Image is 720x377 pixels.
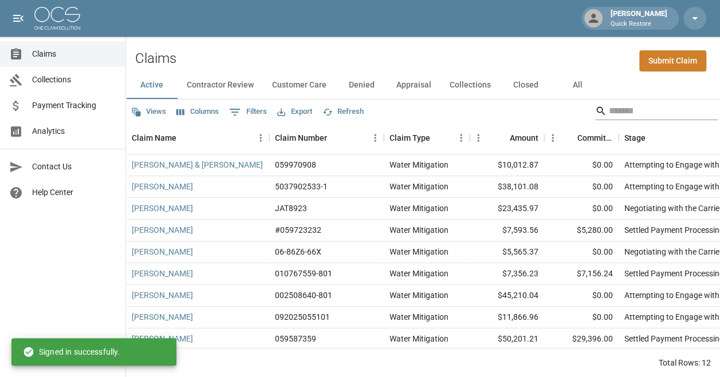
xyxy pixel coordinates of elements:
[544,263,619,285] div: $7,156.24
[126,72,178,99] button: Active
[275,333,316,344] div: 059587359
[275,224,321,236] div: #059723232
[389,289,448,301] div: Water Mitigation
[646,130,662,146] button: Sort
[226,103,270,121] button: Show filters
[510,122,538,154] div: Amount
[23,342,120,362] div: Signed in successfully.
[132,181,193,192] a: [PERSON_NAME]
[389,203,448,214] div: Water Mitigation
[544,129,561,146] button: Menu
[389,159,448,170] div: Water Mitigation
[440,72,500,99] button: Collections
[430,130,446,146] button: Sort
[126,122,269,154] div: Claim Name
[624,122,646,154] div: Stage
[470,122,544,154] div: Amount
[544,241,619,263] div: $0.00
[135,50,176,67] h2: Claims
[274,103,315,121] button: Export
[494,130,510,146] button: Sort
[275,159,316,170] div: 059970908
[389,181,448,192] div: Water Mitigation
[32,186,116,199] span: Help Center
[659,357,711,368] div: Total Rows: 12
[7,7,30,30] button: open drawer
[500,72,552,99] button: Closed
[389,311,448,323] div: Water Mitigation
[544,154,619,176] div: $0.00
[389,268,448,279] div: Water Mitigation
[327,130,343,146] button: Sort
[275,203,307,214] div: JAT8923
[606,8,672,29] div: [PERSON_NAME]
[367,129,384,146] button: Menu
[639,50,706,72] a: Submit Claim
[275,122,327,154] div: Claim Number
[389,122,430,154] div: Claim Type
[577,122,613,154] div: Committed Amount
[561,130,577,146] button: Sort
[275,311,330,323] div: 092025055101
[132,159,263,170] a: [PERSON_NAME] & [PERSON_NAME]
[275,181,328,192] div: 5037902533-1
[387,72,440,99] button: Appraisal
[389,224,448,236] div: Water Mitigation
[470,198,544,220] div: $23,435.97
[176,130,192,146] button: Sort
[336,72,387,99] button: Denied
[275,246,321,257] div: 06-86Z6-66X
[132,333,193,344] a: [PERSON_NAME]
[389,333,448,344] div: Water Mitigation
[132,224,193,236] a: [PERSON_NAME]
[269,122,384,154] div: Claim Number
[544,198,619,220] div: $0.00
[544,307,619,328] div: $0.00
[132,289,193,301] a: [PERSON_NAME]
[128,103,169,121] button: Views
[126,72,720,99] div: dynamic tabs
[470,241,544,263] div: $5,565.37
[544,328,619,350] div: $29,396.00
[470,328,544,350] div: $50,201.21
[544,122,619,154] div: Committed Amount
[544,176,619,198] div: $0.00
[470,129,487,146] button: Menu
[34,7,80,30] img: ocs-logo-white-transparent.png
[611,19,667,29] p: Quick Restore
[275,268,332,279] div: 010767559-801
[470,220,544,241] div: $7,593.56
[552,72,603,99] button: All
[32,161,116,173] span: Contact Us
[544,285,619,307] div: $0.00
[544,220,619,241] div: $5,280.00
[32,48,116,60] span: Claims
[132,311,193,323] a: [PERSON_NAME]
[470,307,544,328] div: $11,866.96
[470,263,544,285] div: $7,356.23
[389,246,448,257] div: Water Mitigation
[470,176,544,198] div: $38,101.08
[178,72,263,99] button: Contractor Review
[132,122,176,154] div: Claim Name
[174,103,222,121] button: Select columns
[132,246,193,257] a: [PERSON_NAME]
[32,100,116,112] span: Payment Tracking
[595,102,718,122] div: Search
[132,203,193,214] a: [PERSON_NAME]
[470,154,544,176] div: $10,012.87
[32,125,116,137] span: Analytics
[275,289,332,301] div: 002508640-801
[132,268,193,279] a: [PERSON_NAME]
[470,285,544,307] div: $45,210.04
[453,129,470,146] button: Menu
[384,122,470,154] div: Claim Type
[32,74,116,86] span: Collections
[263,72,336,99] button: Customer Care
[320,103,367,121] button: Refresh
[252,129,269,146] button: Menu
